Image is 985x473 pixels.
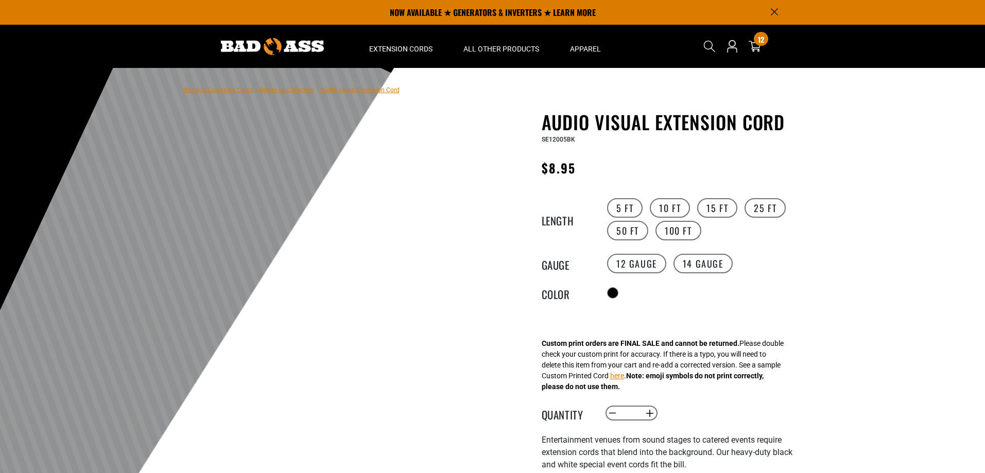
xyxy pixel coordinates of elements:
legend: Gauge [542,257,593,270]
label: 10 FT [650,198,690,218]
legend: Color [542,286,593,300]
button: here [610,371,624,381]
span: › [255,86,257,94]
span: 12 [758,36,764,43]
label: 5 FT [607,198,643,218]
label: 14 Gauge [673,254,733,273]
div: Please double check your custom print for accuracy. If there is a typo, you will need to delete t... [542,338,784,392]
span: Audio Visual Extension Cord [320,86,400,94]
h1: Audio Visual Extension Cord [542,111,794,133]
label: 12 Gauge [607,254,666,273]
nav: breadcrumbs [184,83,400,96]
strong: Custom print orders are FINAL SALE and cannot be returned. [542,339,739,347]
label: 50 FT [607,221,648,240]
summary: Extension Cords [354,25,448,68]
summary: All Other Products [448,25,555,68]
legend: Length [542,213,593,226]
span: › [316,86,318,94]
summary: Apparel [555,25,616,68]
label: 100 FT [655,221,701,240]
label: 15 FT [697,198,737,218]
summary: Search [701,38,718,55]
img: Bad Ass Extension Cords [221,38,324,55]
span: SE12005BK [542,136,575,143]
strong: Note: emoji symbols do not print correctly, please do not use them. [542,372,764,391]
span: Extension Cords [369,44,433,54]
span: $8.95 [542,159,576,177]
a: Bad Ass Extension Cords [184,86,253,94]
label: 25 FT [745,198,786,218]
span: Apparel [570,44,601,54]
label: Quantity [542,407,593,420]
a: Return to Collection [260,86,314,94]
span: All Other Products [463,44,539,54]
